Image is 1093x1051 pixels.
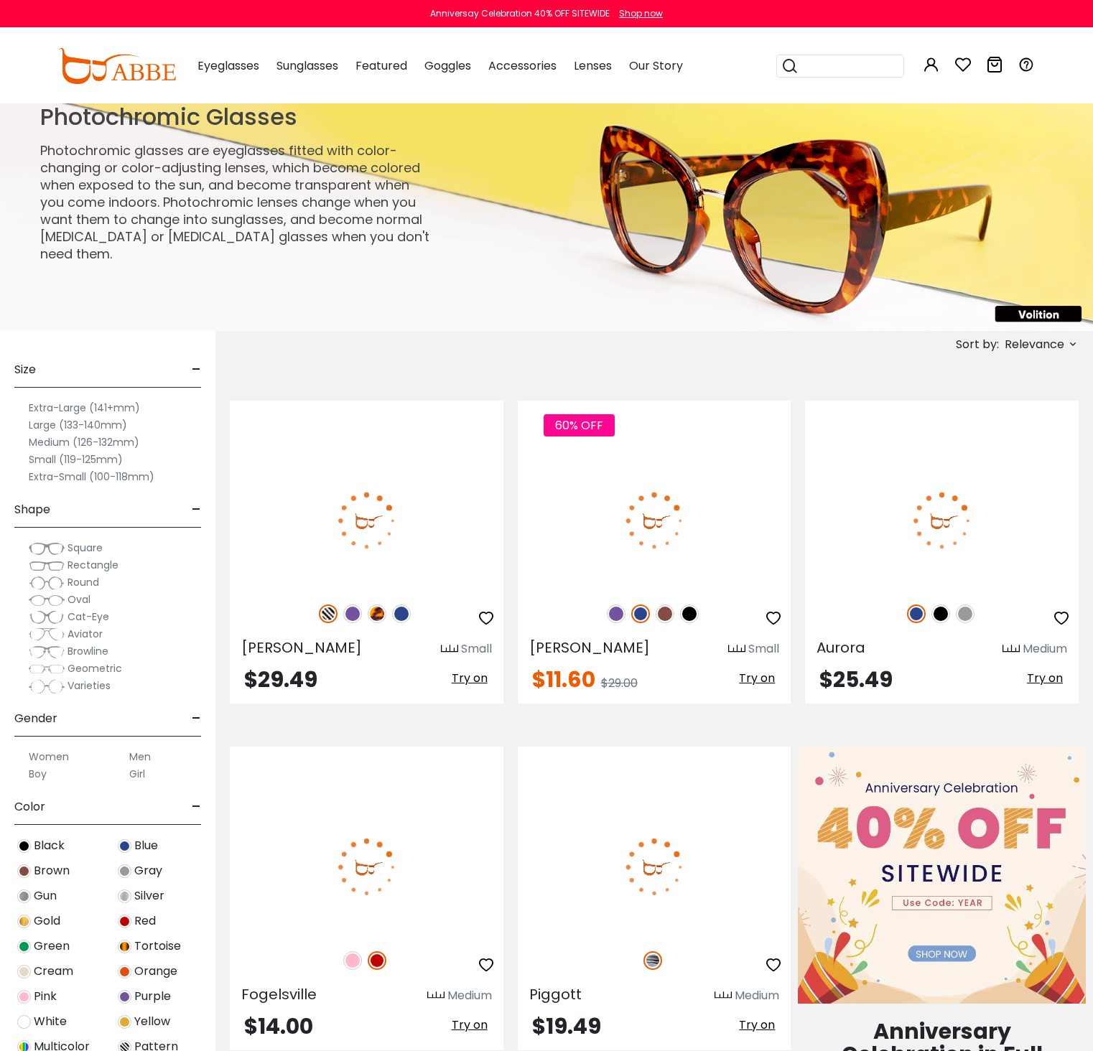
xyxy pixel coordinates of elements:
span: Blue [134,837,158,854]
span: Try on [739,1017,775,1033]
label: Girl [129,765,145,783]
span: Featured [355,57,407,74]
span: Try on [1027,670,1063,686]
img: Rectangle.png [29,559,65,573]
span: $29.49 [244,664,317,695]
span: $14.00 [244,1011,313,1042]
img: abbeglasses.com [58,48,176,84]
span: Aurora [817,637,865,658]
img: Red [368,951,386,970]
div: Medium [447,987,492,1004]
div: Small [748,640,779,658]
img: Varieties.png [29,679,65,694]
span: White [34,1013,67,1030]
img: Gun [17,889,31,903]
span: Fogelsville [241,984,317,1004]
span: Lenses [574,57,612,74]
span: Gender [14,701,57,736]
span: Color [14,790,45,824]
span: Try on [452,1017,488,1033]
img: Blue [118,839,131,853]
span: [PERSON_NAME] [529,637,650,658]
img: Cream [17,965,31,978]
span: Sort by: [956,336,999,352]
span: Gray [134,862,162,879]
img: Anniversary Celebration [798,747,1086,1004]
img: Tortoise [118,940,131,953]
img: Striped [643,951,662,970]
span: Size [14,352,36,387]
img: Yellow [118,1015,131,1029]
label: Extra-Small (100-118mm) [29,468,154,485]
span: Our Story [629,57,683,74]
span: Sunglasses [276,57,338,74]
img: Brown [17,864,31,878]
span: Rectangle [68,558,118,572]
span: Gun [34,887,57,905]
span: Try on [452,670,488,686]
span: Gold [34,912,60,930]
div: Shop now [619,7,663,20]
span: Cream [34,963,73,980]
span: Goggles [424,57,471,74]
button: Try on [447,1016,492,1034]
span: Round [68,575,99,589]
div: Medium [1023,640,1067,658]
p: Photochromic glasses are eyeglasses fitted with color-changing or color-adjusting lenses, which b... [40,142,432,263]
span: Pink [34,988,57,1005]
span: Cat-Eye [68,609,109,624]
img: Red Fogelsville - Acetate ,Universal Bridge Fit [230,798,503,935]
span: Accessories [488,57,557,74]
img: size ruler [427,991,445,1001]
span: $25.49 [819,664,893,695]
img: Blue Aurora - Acetate ,Universal Bridge Fit [805,452,1079,589]
img: size ruler [1003,644,1020,655]
span: - [192,492,201,527]
span: Browline [68,644,108,658]
img: Gray [956,604,975,623]
img: size ruler [441,644,458,655]
label: Large (133-140mm) [29,416,127,434]
img: Oval.png [29,593,65,607]
img: Pink [17,990,31,1004]
div: Medium [735,987,779,1004]
img: Striped Piggott - Acetate ,Universal Bridge Fit [518,798,791,935]
span: Piggott [529,984,582,1004]
label: Women [29,748,69,765]
span: 60% OFF [544,414,615,436]
span: - [192,790,201,824]
span: Varieties [68,678,111,693]
img: Purple [607,604,625,623]
span: Purple [134,988,171,1005]
img: size ruler [715,991,732,1001]
div: Anniversay Celebration 40% OFF SITEWIDE [430,7,610,20]
label: Men [129,748,151,765]
img: Aviator.png [29,627,65,642]
label: Medium (126-132mm) [29,434,139,451]
img: Silver [118,889,131,903]
label: Extra-Large (141+mm) [29,399,140,416]
img: Blue Hannah - Acetate ,Universal Bridge Fit [518,452,791,589]
span: Aviator [68,627,103,641]
img: Purple [118,990,131,1004]
span: Oval [68,592,90,607]
span: Brown [34,862,70,879]
button: Try on [735,669,779,688]
span: $11.60 [532,664,595,695]
img: Gray [118,864,131,878]
span: Try on [739,670,775,686]
img: Blue [631,604,650,623]
span: Black [34,837,65,854]
img: Square.png [29,541,65,556]
img: Orange [118,965,131,978]
img: Round.png [29,576,65,590]
button: Try on [1023,669,1067,688]
span: Relevance [1005,332,1064,358]
span: Yellow [134,1013,170,1030]
label: Boy [29,765,47,783]
button: Try on [735,1016,779,1034]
